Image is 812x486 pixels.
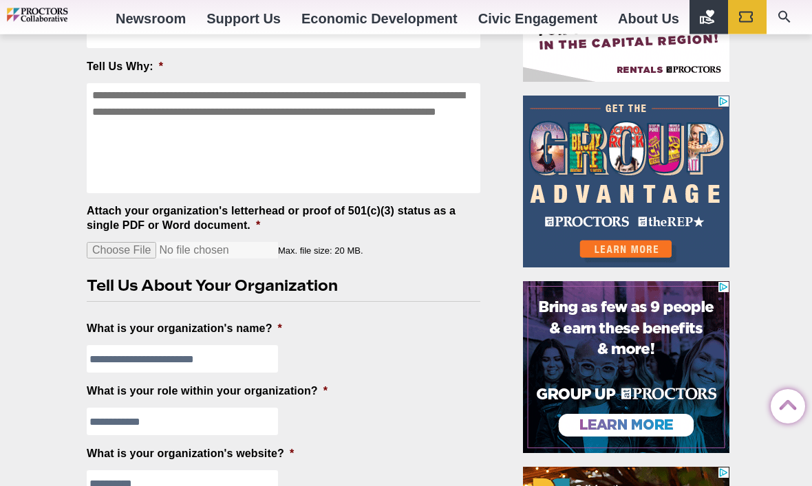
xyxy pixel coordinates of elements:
[87,385,328,399] label: What is your role within your organization?
[523,96,729,268] iframe: Advertisement
[87,205,480,234] label: Attach your organization's letterhead or proof of 501(c)(3) status as a single PDF or Word document.
[771,390,798,417] a: Back to Top
[87,60,163,75] label: Tell Us Why:
[278,235,374,256] span: Max. file size: 20 MB.
[87,322,282,337] label: What is your organization's name?
[87,448,294,462] label: What is your organization's website?
[87,276,469,297] h2: Tell Us About Your Organization
[523,282,729,454] iframe: Advertisement
[7,8,105,21] img: Proctors logo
